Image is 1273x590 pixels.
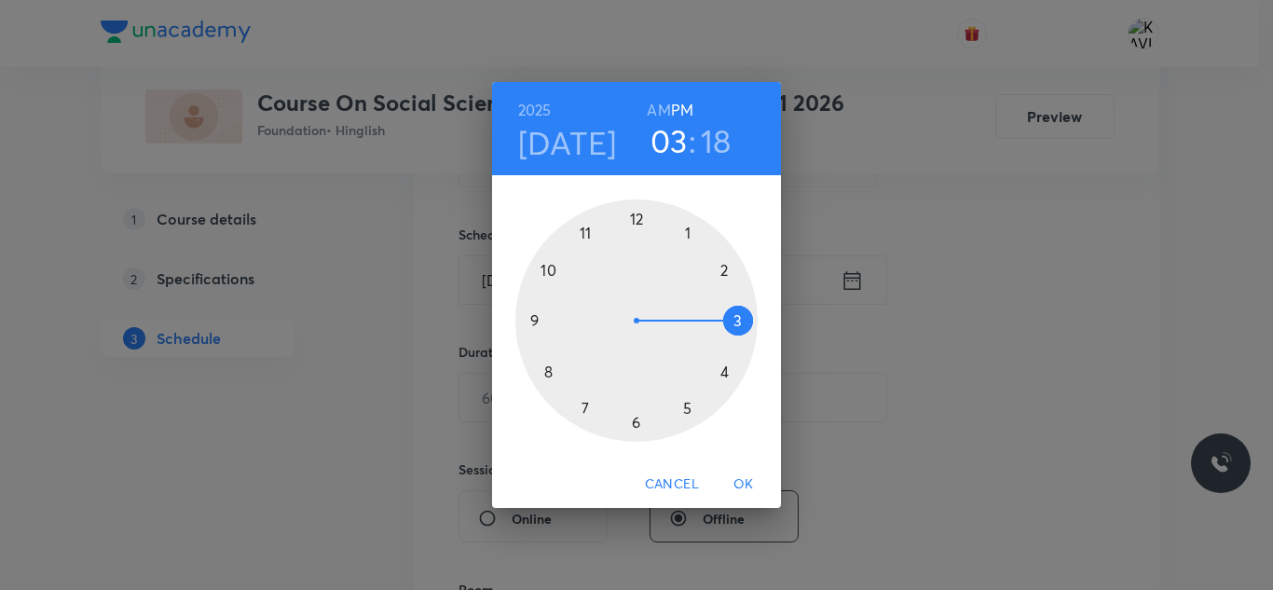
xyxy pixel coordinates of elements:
[518,97,552,123] button: 2025
[650,121,688,160] button: 03
[637,467,706,501] button: Cancel
[689,121,696,160] h3: :
[714,467,773,501] button: OK
[671,97,693,123] button: PM
[647,97,670,123] button: AM
[645,473,699,496] span: Cancel
[721,473,766,496] span: OK
[518,123,617,162] button: [DATE]
[701,121,732,160] button: 18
